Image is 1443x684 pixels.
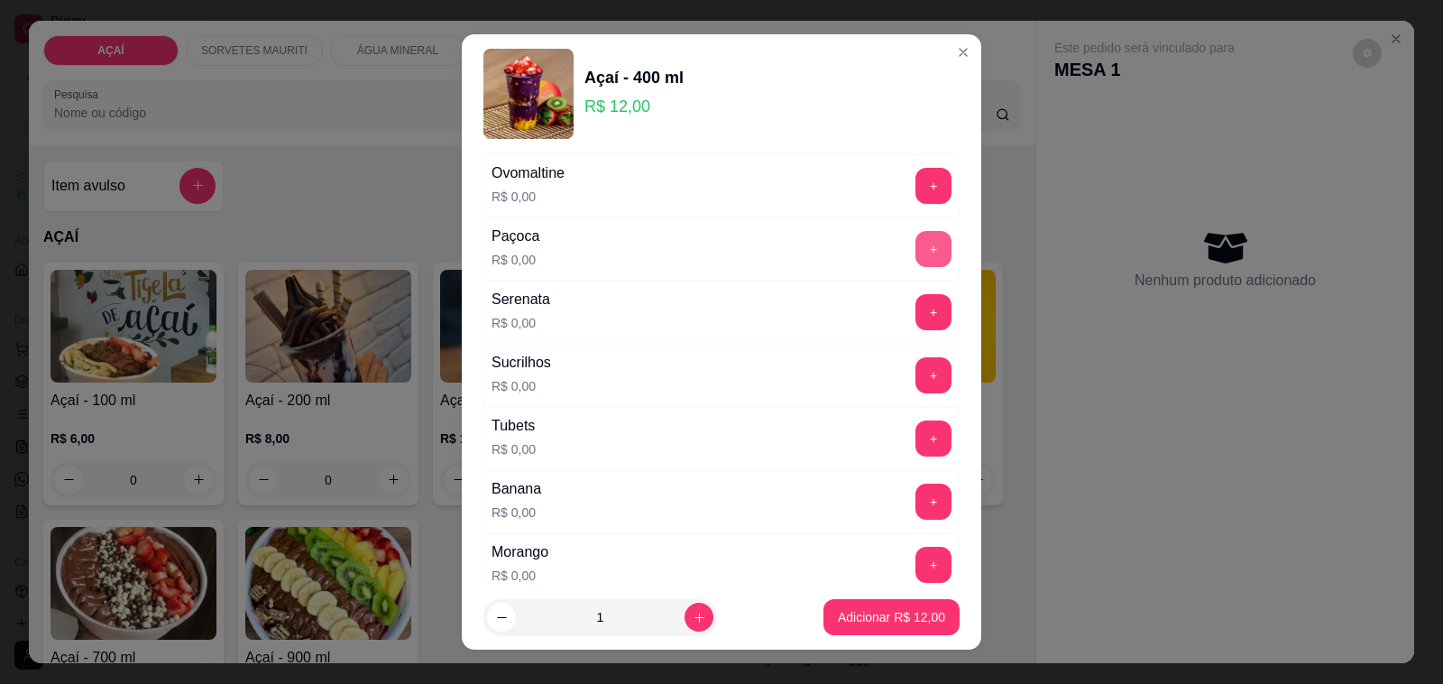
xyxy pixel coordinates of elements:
[915,357,951,393] button: add
[915,294,951,330] button: add
[492,251,539,269] p: R$ 0,00
[492,504,541,522] p: R$ 0,00
[584,65,684,90] div: Açaí - 400 ml
[492,314,550,332] p: R$ 0,00
[915,168,951,204] button: add
[823,599,960,635] button: Adicionar R$ 12,00
[838,608,945,626] p: Adicionar R$ 12,00
[915,231,951,267] button: add
[492,440,536,458] p: R$ 0,00
[949,38,978,67] button: Close
[487,603,516,632] button: decrease-product-quantity
[492,478,541,500] div: Banana
[492,188,565,206] p: R$ 0,00
[915,421,951,457] button: add
[492,567,548,585] p: R$ 0,00
[685,603,713,632] button: increase-product-quantity
[584,94,684,119] p: R$ 12,00
[492,377,551,395] p: R$ 0,00
[492,226,539,247] div: Paçoca
[492,415,536,437] div: Tubets
[492,162,565,184] div: Ovomaltine
[492,352,551,374] div: Sucrilhos
[915,484,951,520] button: add
[492,541,548,563] div: Morango
[492,289,550,310] div: Serenata
[483,49,574,139] img: product-image
[915,547,951,583] button: add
